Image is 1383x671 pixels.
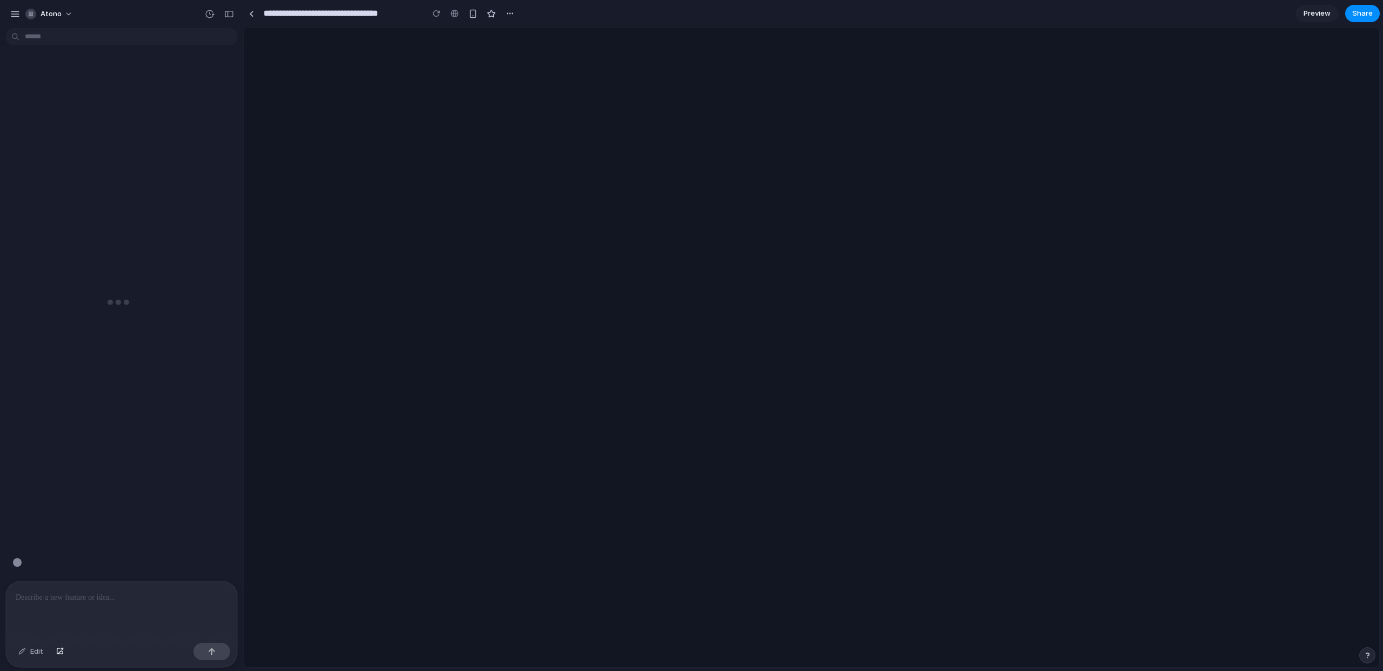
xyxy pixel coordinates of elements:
[41,9,62,19] span: Atono
[1352,8,1373,19] span: Share
[21,5,78,23] button: Atono
[1304,8,1331,19] span: Preview
[1345,5,1380,22] button: Share
[1295,5,1339,22] a: Preview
